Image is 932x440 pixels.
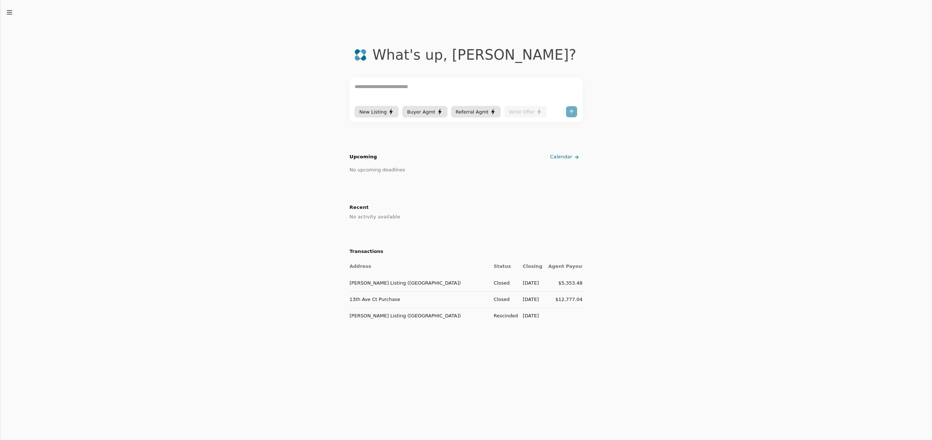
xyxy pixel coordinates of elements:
td: [DATE] [517,291,542,308]
div: $5,353.48 [548,279,582,287]
div: $12,777.04 [548,296,582,303]
button: Buyer Agmt [402,106,447,118]
h2: Upcoming [349,153,377,161]
td: [PERSON_NAME] Listing ([GEOGRAPHIC_DATA]) [349,308,488,324]
h2: Recent [349,203,582,212]
div: New Listing [359,108,394,116]
div: What's up , [PERSON_NAME] ? [372,47,576,63]
span: Buyer Agmt [407,108,435,116]
span: Calendar [550,153,572,161]
td: Closed [488,275,517,291]
td: Closed [488,291,517,308]
h2: Transactions [349,248,582,255]
th: Status [488,258,517,275]
td: 13th Ave Ct Purchase [349,291,488,308]
span: Referral Agmt [456,108,489,116]
td: Rescinded [488,308,517,324]
td: [PERSON_NAME] Listing ([GEOGRAPHIC_DATA]) [349,275,488,291]
td: [DATE] [517,308,542,324]
td: [DATE] [517,275,542,291]
div: No upcoming deadlines [349,166,405,174]
th: Closing [517,258,542,275]
button: Referral Agmt [451,106,501,118]
img: logo [354,49,367,61]
th: Agent Payout [542,258,582,275]
a: Calendar [549,151,582,163]
th: Address [349,258,488,275]
div: No activity available [349,212,582,222]
button: New Listing [355,106,399,118]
